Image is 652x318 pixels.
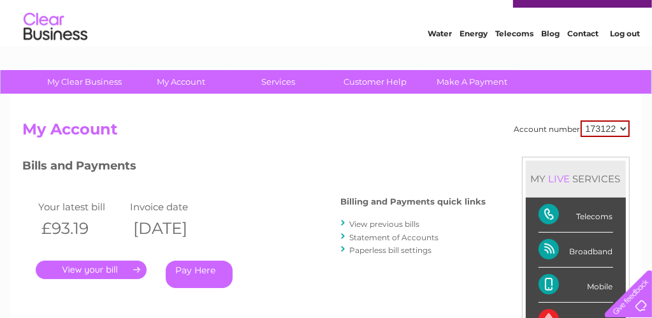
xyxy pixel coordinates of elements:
[541,54,560,64] a: Blog
[495,54,533,64] a: Telecoms
[23,157,486,179] h3: Bills and Payments
[23,33,88,72] img: logo.png
[350,219,420,229] a: View previous bills
[412,6,500,22] a: 0333 014 3131
[341,197,486,206] h4: Billing and Payments quick links
[610,54,640,64] a: Log out
[539,268,613,303] div: Mobile
[567,54,598,64] a: Contact
[539,233,613,268] div: Broadband
[127,198,219,215] td: Invoice date
[322,70,428,94] a: Customer Help
[36,261,147,279] a: .
[539,198,613,233] div: Telecoms
[36,198,127,215] td: Your latest bill
[25,7,628,62] div: Clear Business is a trading name of Verastar Limited (registered in [GEOGRAPHIC_DATA] No. 3667643...
[127,215,219,242] th: [DATE]
[419,70,525,94] a: Make A Payment
[526,161,626,197] div: MY SERVICES
[350,233,439,242] a: Statement of Accounts
[514,120,630,137] div: Account number
[166,261,233,288] a: Pay Here
[129,70,234,94] a: My Account
[428,54,452,64] a: Water
[23,120,630,145] h2: My Account
[350,245,432,255] a: Paperless bill settings
[32,70,137,94] a: My Clear Business
[460,54,488,64] a: Energy
[226,70,331,94] a: Services
[36,215,127,242] th: £93.19
[546,173,573,185] div: LIVE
